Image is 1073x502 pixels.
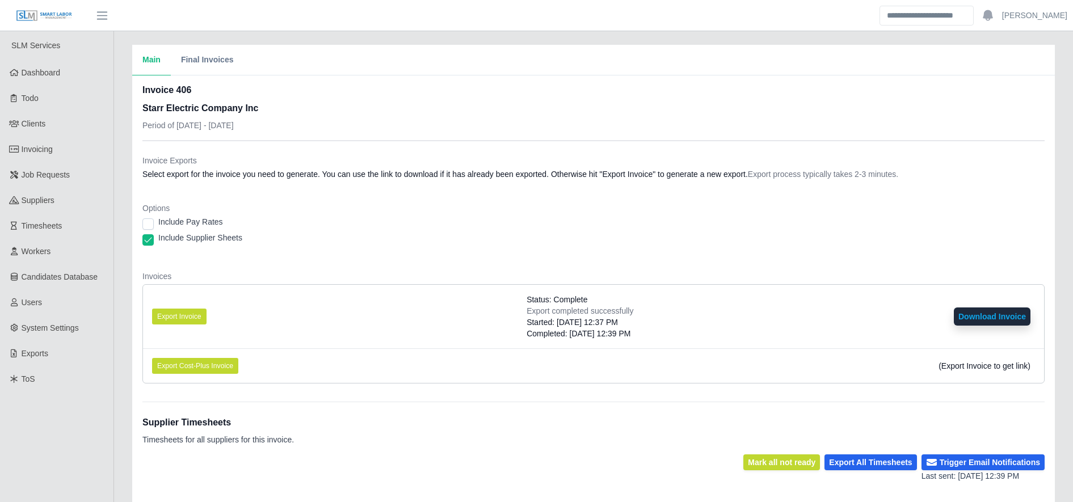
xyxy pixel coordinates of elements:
[22,119,46,128] span: Clients
[11,41,60,50] span: SLM Services
[22,374,35,383] span: ToS
[880,6,974,26] input: Search
[152,309,207,324] button: Export Invoice
[22,272,98,281] span: Candidates Database
[22,221,62,230] span: Timesheets
[16,10,73,22] img: SLM Logo
[527,317,633,328] div: Started: [DATE] 12:37 PM
[824,454,916,470] button: Export All Timesheets
[22,196,54,205] span: Suppliers
[22,298,43,307] span: Users
[527,328,633,339] div: Completed: [DATE] 12:39 PM
[142,120,259,131] p: Period of [DATE] - [DATE]
[142,203,1045,214] dt: Options
[954,312,1030,321] a: Download Invoice
[152,358,238,374] button: Export Cost-Plus Invoice
[142,102,259,115] h3: Starr Electric Company Inc
[142,168,1045,180] dd: Select export for the invoice you need to generate. You can use the link to download if it has al...
[954,307,1030,326] button: Download Invoice
[22,145,53,154] span: Invoicing
[939,361,1030,370] span: (Export Invoice to get link)
[142,271,1045,282] dt: Invoices
[142,83,259,97] h2: Invoice 406
[22,170,70,179] span: Job Requests
[171,45,244,75] button: Final Invoices
[158,232,242,243] label: Include Supplier Sheets
[748,170,898,179] span: Export process typically takes 2-3 minutes.
[527,294,587,305] span: Status: Complete
[921,454,1045,470] button: Trigger Email Notifications
[1002,10,1067,22] a: [PERSON_NAME]
[142,416,294,429] h1: Supplier Timesheets
[743,454,820,470] button: Mark all not ready
[142,155,1045,166] dt: Invoice Exports
[22,349,48,358] span: Exports
[158,216,223,227] label: Include Pay Rates
[921,470,1045,482] div: Last sent: [DATE] 12:39 PM
[132,45,171,75] button: Main
[22,94,39,103] span: Todo
[22,68,61,77] span: Dashboard
[142,434,294,445] p: Timesheets for all suppliers for this invoice.
[22,247,51,256] span: Workers
[527,305,633,317] div: Export completed successfully
[22,323,79,332] span: System Settings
